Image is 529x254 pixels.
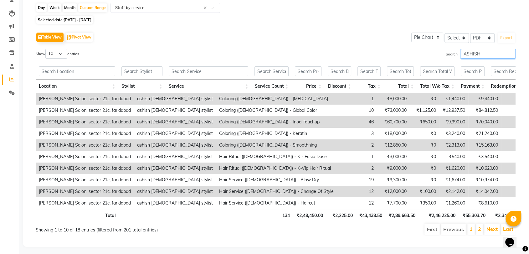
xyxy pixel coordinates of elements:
iframe: chat widget [503,229,523,248]
a: 1 [470,226,473,232]
td: ₹21,240.00 [468,128,501,139]
td: ₹7,700.00 [377,197,410,209]
td: ₹9,300.00 [377,174,410,186]
td: ₹9,440.00 [468,93,501,105]
td: ₹73,000.00 [377,105,410,116]
button: Table View [36,33,64,42]
td: ₹3,000.00 [377,151,410,163]
span: Selected date: [36,16,93,24]
td: [PERSON_NAME] Salon, sector 21c, faridabad [36,105,134,116]
td: ₹650.00 [410,116,439,128]
input: Search Tax [357,66,381,76]
td: Coloring ([DEMOGRAPHIC_DATA]) - Inoa Touchup [216,116,337,128]
input: Search Discount [328,66,351,76]
td: [PERSON_NAME] Salon, sector 21c, faridabad [36,186,134,197]
td: Coloring ([DEMOGRAPHIC_DATA]) - Smoothning [216,139,337,151]
span: [DATE] - [DATE] [64,18,91,22]
td: ₹2,313.00 [439,139,468,151]
td: ashish [DEMOGRAPHIC_DATA] stylist [134,105,216,116]
td: 46 [337,116,377,128]
th: Price: activate to sort column ascending [292,80,325,93]
th: Discount: activate to sort column ascending [325,80,354,93]
button: Pivot View [65,33,93,42]
td: [PERSON_NAME] Salon, sector 21c, faridabad [36,116,134,128]
label: Show entries [36,49,79,59]
td: ₹3,240.00 [439,128,468,139]
td: Coloring ([DEMOGRAPHIC_DATA]) - [MEDICAL_DATA] [216,93,337,105]
td: Coloring ([DEMOGRAPHIC_DATA]) - Keratin [216,128,337,139]
th: Redemption: activate to sort column ascending [488,80,525,93]
div: Month [63,3,77,12]
td: ₹540.00 [439,151,468,163]
td: ashish [DEMOGRAPHIC_DATA] stylist [134,151,216,163]
td: ₹1,440.00 [439,93,468,105]
input: Search Total [387,66,414,76]
td: Hair Ritual ([DEMOGRAPHIC_DATA]) - K - Fusio Dose [216,151,337,163]
th: Total W/o Tax: activate to sort column ascending [417,80,458,93]
input: Search Service [169,66,249,76]
td: ₹1,620.00 [439,163,468,174]
td: Coloring ([DEMOGRAPHIC_DATA]) - Global Color [216,105,337,116]
td: ₹1,674.00 [439,174,468,186]
td: ₹0 [410,151,439,163]
td: ashish [DEMOGRAPHIC_DATA] stylist [134,174,216,186]
img: pivot.png [67,35,72,40]
th: Service: activate to sort column ascending [166,80,252,93]
a: Last [503,226,513,232]
a: 2 [478,226,481,232]
td: ₹0 [410,128,439,139]
td: 19 [337,174,377,186]
select: Showentries [45,49,67,59]
td: ashish [DEMOGRAPHIC_DATA] stylist [134,128,216,139]
th: Location: activate to sort column ascending [36,80,118,93]
th: Service Count: activate to sort column ascending [251,80,291,93]
th: Stylist: activate to sort column ascending [118,80,165,93]
th: Payment: activate to sort column ascending [458,80,488,93]
td: ashish [DEMOGRAPHIC_DATA] stylist [134,186,216,197]
td: ₹12,000.00 [377,186,410,197]
th: ₹2,225.00 [326,209,356,221]
td: ₹84,812.50 [468,105,501,116]
td: ₹10,620.00 [468,163,501,174]
td: 12 [337,197,377,209]
td: ashish [DEMOGRAPHIC_DATA] stylist [134,163,216,174]
th: ₹55,303.70 [459,209,488,221]
td: 12 [337,186,377,197]
a: Next [486,226,498,232]
label: Search: [446,49,516,59]
input: Search: [461,49,516,59]
button: Export [498,33,515,43]
td: ashish [DEMOGRAPHIC_DATA] stylist [134,116,216,128]
th: ₹2,48,450.00 [293,209,326,221]
input: Search Service Count [254,66,288,76]
input: Search Total W/o Tax [420,66,455,76]
td: 1 [337,151,377,163]
td: ₹60,700.00 [377,116,410,128]
input: Search Location [39,66,115,76]
td: [PERSON_NAME] Salon, sector 21c, faridabad [36,151,134,163]
td: ₹18,000.00 [377,128,410,139]
td: Hair Service ([DEMOGRAPHIC_DATA]) - Change Of Style [216,186,337,197]
td: [PERSON_NAME] Salon, sector 21c, faridabad [36,163,134,174]
div: Showing 1 to 10 of 18 entries (filtered from 201 total entries) [36,223,230,233]
td: [PERSON_NAME] Salon, sector 21c, faridabad [36,93,134,105]
td: [PERSON_NAME] Salon, sector 21c, faridabad [36,174,134,186]
td: ₹8,610.00 [468,197,501,209]
td: ₹8,000.00 [377,93,410,105]
th: ₹2,89,663.50 [385,209,419,221]
th: Total [36,209,119,221]
th: ₹2,34,359.80 [488,209,525,221]
td: ₹12,937.50 [439,105,468,116]
span: Clear all [203,5,209,11]
td: ₹0 [410,139,439,151]
td: [PERSON_NAME] Salon, sector 21c, faridabad [36,128,134,139]
th: Total: activate to sort column ascending [384,80,417,93]
input: Search Price [295,66,322,76]
div: Week [48,3,61,12]
td: 10 [337,105,377,116]
td: ₹9,990.00 [439,116,468,128]
td: ₹0 [410,93,439,105]
td: ₹14,042.00 [468,186,501,197]
td: ₹9,000.00 [377,163,410,174]
td: ₹0 [410,163,439,174]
